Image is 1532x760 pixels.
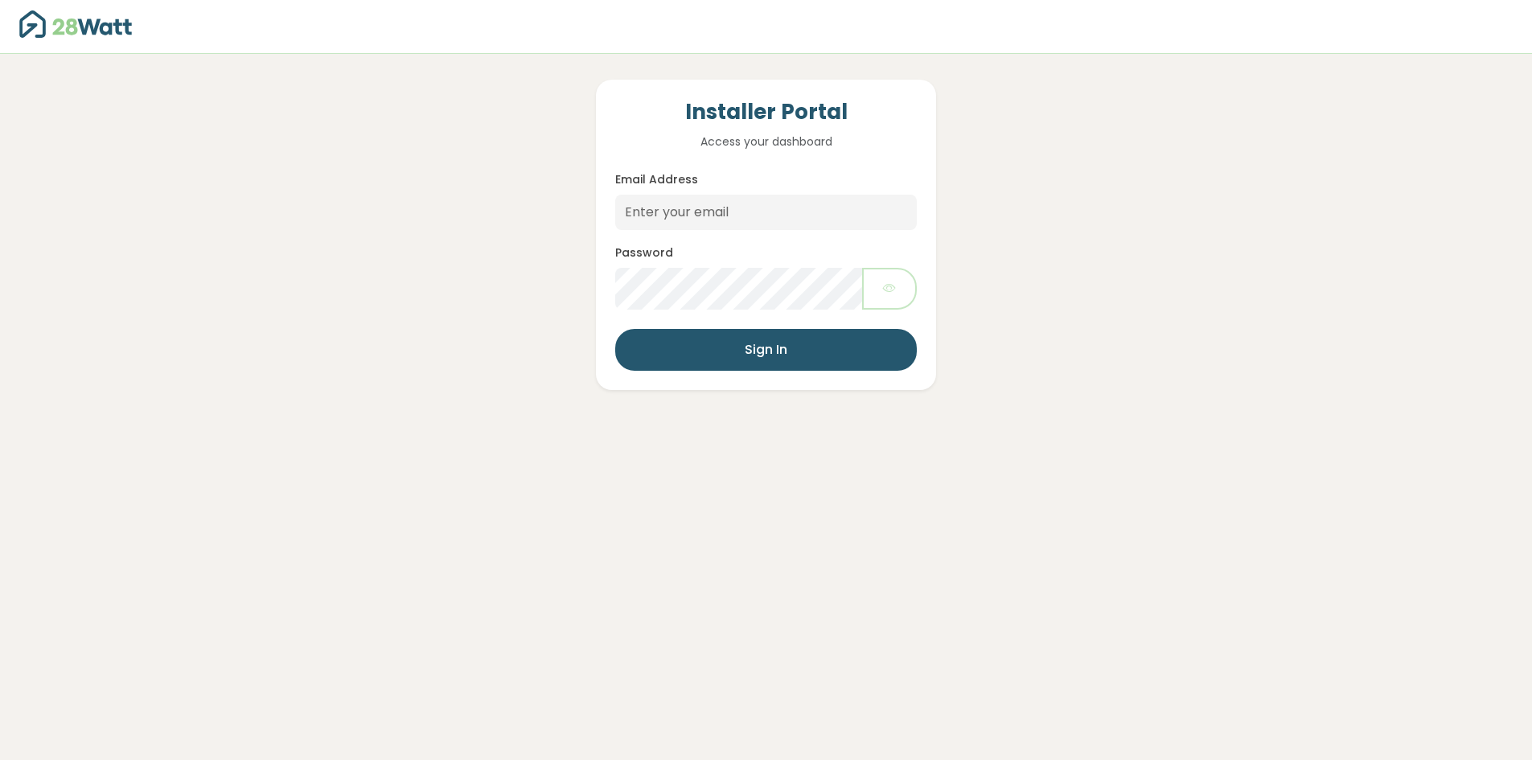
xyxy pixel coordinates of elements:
label: Email Address [615,171,698,188]
img: 28Watt [19,10,132,38]
label: Password [615,244,673,261]
input: Enter your email [615,195,916,230]
h4: Installer Portal [615,99,916,126]
p: Access your dashboard [615,133,916,150]
button: Sign In [615,329,916,371]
